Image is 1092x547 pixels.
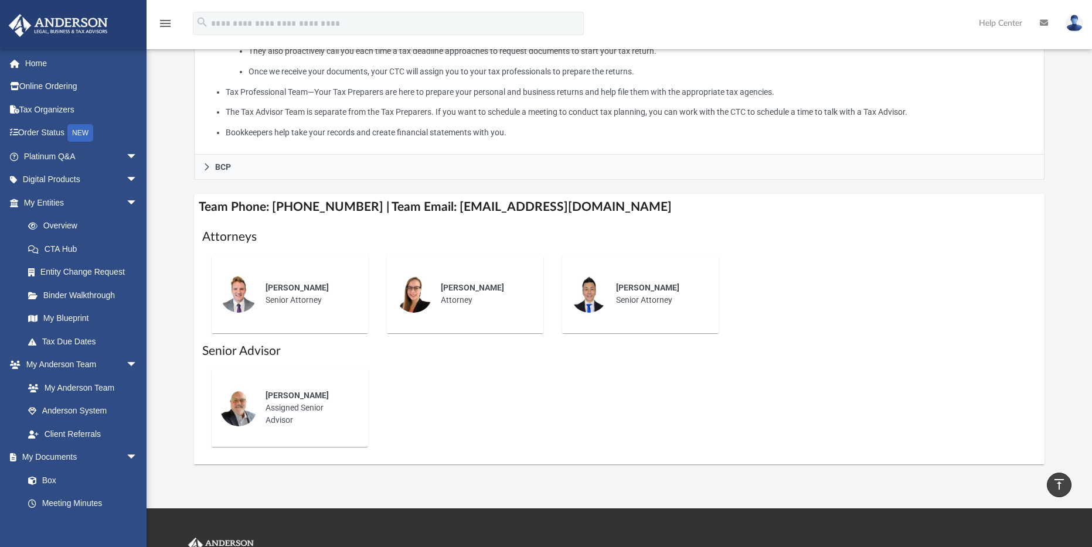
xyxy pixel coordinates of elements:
a: Digital Productsarrow_drop_down [8,168,155,192]
a: Home [8,52,155,75]
i: search [196,16,209,29]
span: [PERSON_NAME] [441,283,504,292]
a: My Blueprint [16,307,149,330]
i: vertical_align_top [1052,477,1066,491]
img: thumbnail [220,389,257,426]
img: thumbnail [570,275,608,313]
div: NEW [67,124,93,142]
a: Platinum Q&Aarrow_drop_down [8,145,155,168]
a: Order StatusNEW [8,121,155,145]
a: My Anderson Teamarrow_drop_down [8,353,149,377]
div: Attorney [433,273,535,314]
a: Online Ordering [8,75,155,98]
img: Anderson Advisors Platinum Portal [5,14,111,37]
span: arrow_drop_down [126,353,149,377]
a: menu [158,22,172,30]
li: Once we receive your documents, your CTC will assign you to your tax professionals to prepare the... [249,64,1036,79]
a: Binder Walkthrough [16,283,155,307]
a: Entity Change Request [16,261,155,284]
a: Box [16,469,144,492]
span: arrow_drop_down [126,446,149,470]
a: Overview [16,214,155,238]
div: Senior Attorney [608,273,710,314]
img: thumbnail [395,275,433,313]
li: They also proactively call you each time a tax deadline approaches to request documents to start ... [249,44,1036,59]
span: arrow_drop_down [126,191,149,215]
span: [PERSON_NAME] [616,283,679,292]
h1: Senior Advisor [202,343,1037,360]
i: menu [158,16,172,30]
a: CTA Hub [16,237,155,261]
span: arrow_drop_down [126,145,149,169]
h4: Team Phone: [PHONE_NUMBER] | Team Email: [EMAIL_ADDRESS][DOMAIN_NAME] [194,194,1045,220]
span: BCP [215,163,231,171]
div: Assigned Senior Advisor [257,381,360,435]
a: BCP [194,155,1045,180]
li: The Tax Advisor Team is separate from the Tax Preparers. If you want to schedule a meeting to con... [226,105,1036,119]
li: Bookkeepers help take your records and create financial statements with you. [226,125,1036,140]
a: My Documentsarrow_drop_down [8,446,149,469]
span: [PERSON_NAME] [266,283,329,292]
a: Meeting Minutes [16,492,149,515]
a: Tax Due Dates [16,330,155,353]
img: thumbnail [220,275,257,313]
a: My Anderson Team [16,376,144,399]
a: My Entitiesarrow_drop_down [8,191,155,214]
span: arrow_drop_down [126,168,149,192]
div: Senior Attorney [257,273,360,314]
a: vertical_align_top [1047,473,1071,497]
span: [PERSON_NAME] [266,391,329,400]
h1: Attorneys [202,228,1037,245]
a: Tax Organizers [8,98,155,121]
a: Client Referrals [16,422,149,446]
li: Tax Professional Team—Your Tax Preparers are here to prepare your personal and business returns a... [226,85,1036,100]
a: Anderson System [16,399,149,423]
img: User Pic [1066,15,1083,32]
